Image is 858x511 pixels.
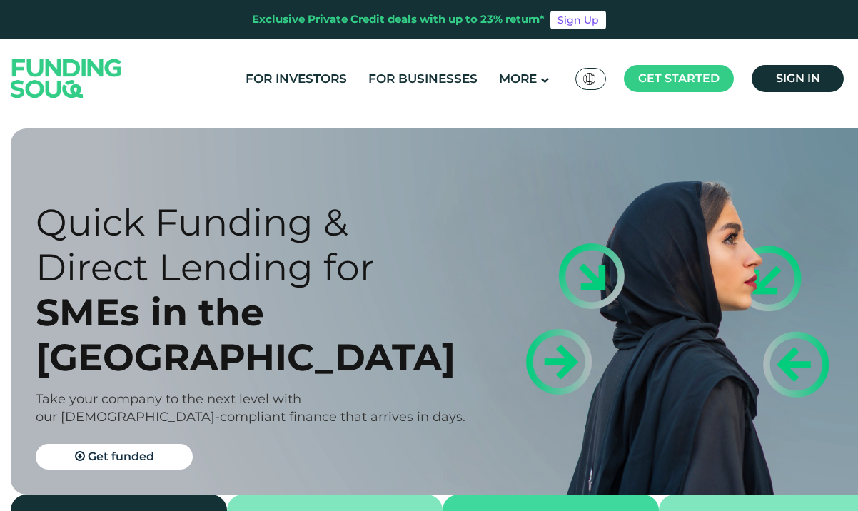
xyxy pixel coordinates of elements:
[36,391,465,425] span: Take your company to the next level with our [DEMOGRAPHIC_DATA]-compliant finance that arrives in...
[638,71,720,85] span: Get started
[583,73,596,85] img: SA Flag
[36,444,193,470] a: Get funded
[550,11,606,29] a: Sign Up
[88,450,154,463] span: Get funded
[252,11,545,28] div: Exclusive Private Credit deals with up to 23% return*
[499,71,537,86] span: More
[752,65,844,92] a: Sign in
[36,200,468,290] div: Quick Funding & Direct Lending for
[776,71,820,85] span: Sign in
[242,67,350,91] a: For Investors
[365,67,481,91] a: For Businesses
[36,290,468,380] div: SMEs in the [GEOGRAPHIC_DATA]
